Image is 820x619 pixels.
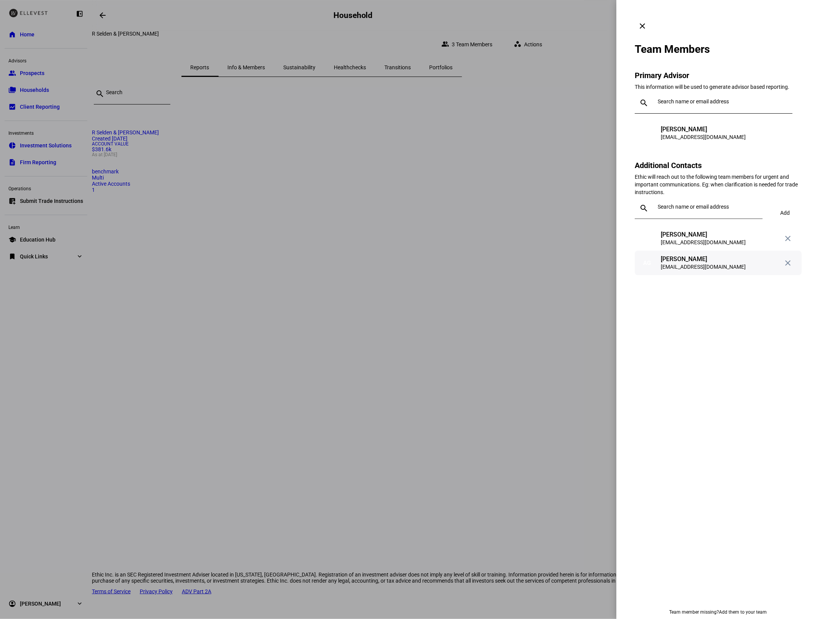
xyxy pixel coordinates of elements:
div: Team Members [635,43,802,56]
div: [EMAIL_ADDRESS][DOMAIN_NAME] [661,263,746,271]
div: [PERSON_NAME] [661,126,746,133]
h3: Additional Contacts [635,161,802,170]
input: Search name or email address [658,98,789,105]
div: KH [639,231,655,246]
div: [PERSON_NAME] [661,255,746,263]
div: [EMAIL_ADDRESS][DOMAIN_NAME] [661,133,746,141]
div: [EMAIL_ADDRESS][DOMAIN_NAME] [661,238,746,246]
mat-icon: search [635,98,653,108]
a: Add them to your team [719,609,767,615]
mat-icon: close [783,258,792,268]
div: EG [639,126,655,141]
mat-icon: search [635,204,653,213]
div: This information will be used to generate advisor based reporting. [635,83,802,91]
span: Team member missing? [670,609,719,615]
div: AG [639,255,655,271]
div: [PERSON_NAME] [661,231,746,238]
h3: Primary Advisor [635,71,802,80]
mat-icon: close [783,234,792,243]
div: Ethic will reach out to the following team members for urgent and important communications. Eg: w... [635,173,802,196]
mat-icon: clear [638,21,647,31]
input: Search name or email address [658,204,760,210]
